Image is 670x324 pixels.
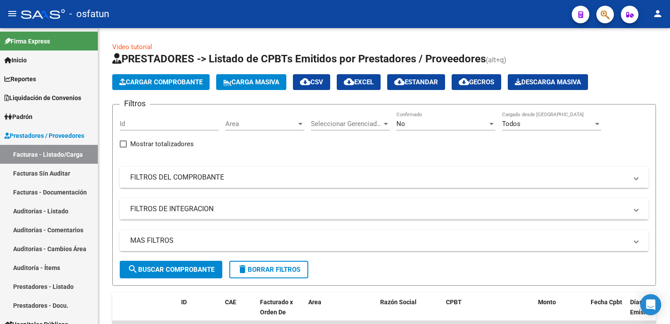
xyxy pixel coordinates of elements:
span: Area [225,120,296,128]
mat-panel-title: FILTROS DEL COMPROBANTE [130,173,627,182]
button: EXCEL [337,74,381,90]
span: CPBT [446,299,462,306]
button: Carga Masiva [216,74,286,90]
span: Facturado x Orden De [260,299,293,316]
span: Mostrar totalizadores [130,139,194,149]
mat-icon: person [652,8,663,19]
button: CSV [293,74,330,90]
mat-icon: cloud_download [394,76,405,87]
span: Inicio [4,55,27,65]
span: Fecha Cpbt [591,299,622,306]
mat-icon: cloud_download [344,76,354,87]
button: Gecros [452,74,501,90]
span: Descarga Masiva [515,78,581,86]
span: CAE [225,299,236,306]
mat-panel-title: FILTROS DE INTEGRACION [130,204,627,214]
button: Buscar Comprobante [120,261,222,278]
span: Liquidación de Convenios [4,93,81,103]
mat-panel-title: MAS FILTROS [130,236,627,245]
span: (alt+q) [486,56,506,64]
span: PRESTADORES -> Listado de CPBTs Emitidos por Prestadores / Proveedores [112,53,486,65]
span: Borrar Filtros [237,266,300,274]
span: - osfatun [69,4,109,24]
span: Estandar [394,78,438,86]
span: ID [181,299,187,306]
span: Todos [502,120,520,128]
span: Prestadores / Proveedores [4,131,84,140]
span: CSV [300,78,323,86]
span: Carga Masiva [223,78,279,86]
span: Firma Express [4,36,50,46]
span: EXCEL [344,78,374,86]
button: Estandar [387,74,445,90]
button: Borrar Filtros [229,261,308,278]
mat-icon: delete [237,264,248,274]
span: Razón Social [380,299,417,306]
span: Padrón [4,112,32,122]
span: Días desde Emisión [630,299,661,316]
button: Descarga Masiva [508,74,588,90]
span: Buscar Comprobante [128,266,214,274]
span: Reportes [4,74,36,84]
mat-expansion-panel-header: MAS FILTROS [120,230,649,251]
button: Cargar Comprobante [112,74,210,90]
mat-icon: search [128,264,138,274]
app-download-masive: Descarga masiva de comprobantes (adjuntos) [508,74,588,90]
span: Cargar Comprobante [119,78,203,86]
a: Video tutorial [112,43,152,51]
span: Monto [538,299,556,306]
mat-expansion-panel-header: FILTROS DEL COMPROBANTE [120,167,649,188]
mat-icon: cloud_download [300,76,310,87]
span: No [396,120,405,128]
span: Seleccionar Gerenciador [311,120,382,128]
mat-icon: cloud_download [459,76,469,87]
mat-expansion-panel-header: FILTROS DE INTEGRACION [120,198,649,220]
h3: Filtros [120,97,150,110]
span: Area [308,299,321,306]
span: Gecros [459,78,494,86]
mat-icon: menu [7,8,18,19]
div: Open Intercom Messenger [640,294,661,315]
